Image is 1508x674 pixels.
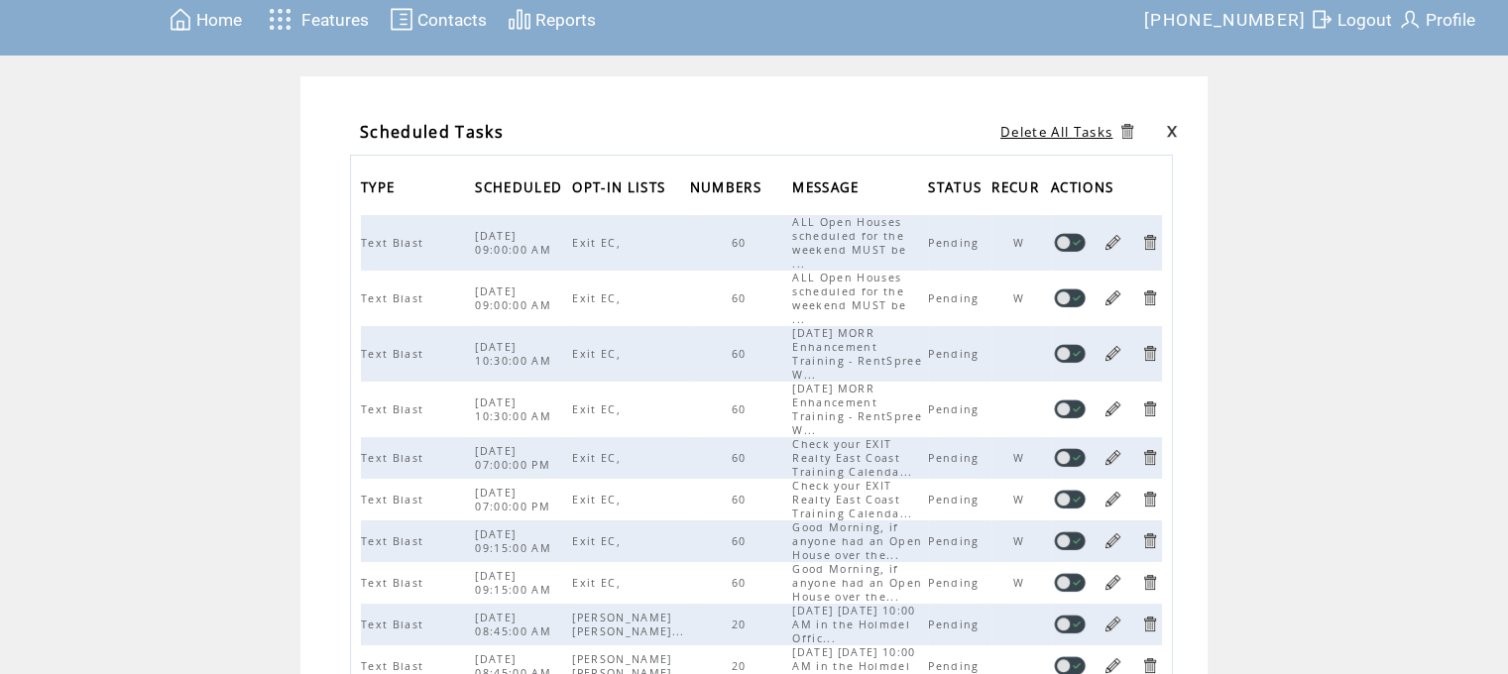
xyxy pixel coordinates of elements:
[475,395,556,423] span: [DATE] 10:30:00 AM
[169,7,192,32] img: home.svg
[572,611,689,638] span: [PERSON_NAME] [PERSON_NAME]...
[1013,291,1029,305] span: W
[505,4,599,35] a: Reports
[1013,534,1029,548] span: W
[732,451,752,465] span: 60
[690,180,766,192] a: NUMBERS
[1310,7,1334,32] img: exit.svg
[1103,573,1122,592] a: Edit Task
[572,173,670,206] span: OPT-IN LISTS
[690,173,766,206] span: NUMBERS
[572,291,626,305] span: Exit EC,
[1103,531,1122,550] a: Edit Task
[792,382,922,437] span: [DATE] MORR Enhancement Training - RentSpree W...
[1013,493,1029,506] span: W
[361,236,428,250] span: Text Blast
[475,611,556,638] span: [DATE] 08:45:00 AM
[1054,490,1086,508] a: Disable task
[572,493,626,506] span: Exit EC,
[361,291,428,305] span: Text Blast
[361,347,428,361] span: Text Blast
[1054,615,1086,633] a: Disable task
[1337,10,1392,30] span: Logout
[572,347,626,361] span: Exit EC,
[572,236,626,250] span: Exit EC,
[360,121,504,143] span: Scheduled Tasks
[475,527,556,555] span: [DATE] 09:15:00 AM
[361,576,428,590] span: Text Blast
[301,10,369,30] span: Features
[1054,233,1086,252] a: Disable task
[417,10,487,30] span: Contacts
[475,229,556,257] span: [DATE] 09:00:00 AM
[928,534,984,548] span: Pending
[1013,236,1029,250] span: W
[361,180,400,192] a: TYPE
[1103,288,1122,307] a: Edit Task
[732,618,752,631] span: 20
[361,173,400,206] span: TYPE
[732,236,752,250] span: 60
[1103,233,1122,252] a: Edit Task
[1103,490,1122,508] a: Edit Task
[475,284,556,312] span: [DATE] 09:00:00 AM
[928,402,984,416] span: Pending
[572,402,626,416] span: Exit EC,
[1013,451,1029,465] span: W
[1307,4,1395,35] a: Logout
[475,569,556,597] span: [DATE] 09:15:00 AM
[732,402,752,416] span: 60
[1395,4,1478,35] a: Profile
[792,562,922,604] span: Good Morning, if anyone had an Open House over the...
[361,402,428,416] span: Text Blast
[1140,615,1159,633] a: Delete Task
[928,493,984,506] span: Pending
[1054,288,1086,307] a: Disable task
[928,618,984,631] span: Pending
[361,451,428,465] span: Text Blast
[792,479,917,520] span: Check your EXIT Realty East Coast Training Calenda...
[1140,490,1159,508] a: Delete Task
[928,347,984,361] span: Pending
[792,437,917,479] span: Check your EXIT Realty East Coast Training Calenda...
[732,576,752,590] span: 60
[1051,173,1118,206] span: ACTIONS
[732,347,752,361] span: 60
[475,444,555,472] span: [DATE] 07:00:00 PM
[991,173,1044,206] span: RECUR
[792,271,906,326] span: ALL Open Houses scheduled for the weekend MUST be ...
[1140,448,1159,467] a: Delete Task
[263,3,297,36] img: features.svg
[1140,573,1159,592] a: Delete Task
[1398,7,1422,32] img: profile.svg
[390,7,413,32] img: contacts.svg
[361,618,428,631] span: Text Blast
[361,493,428,506] span: Text Blast
[732,659,752,673] span: 20
[792,173,864,206] span: MESSAGE
[475,486,555,513] span: [DATE] 07:00:00 PM
[792,520,922,562] span: Good Morning, if anyone had an Open House over the...
[1426,10,1475,30] span: Profile
[1013,576,1029,590] span: W
[928,451,984,465] span: Pending
[475,173,567,206] span: SCHEDULED
[166,4,245,35] a: Home
[732,493,752,506] span: 60
[1140,399,1159,418] a: Delete Task
[361,659,428,673] span: Text Blast
[1103,615,1122,633] a: Edit Task
[792,215,906,271] span: ALL Open Houses scheduled for the weekend MUST be ...
[387,4,490,35] a: Contacts
[361,534,428,548] span: Text Blast
[1054,531,1086,550] a: Disable task
[1103,344,1122,363] a: Edit Task
[928,173,986,206] span: STATUS
[1054,573,1086,592] a: Disable task
[1000,123,1112,141] a: Delete All Tasks
[1140,344,1159,363] a: Delete Task
[1144,10,1307,30] span: [PHONE_NUMBER]
[1103,448,1122,467] a: Edit Task
[572,534,626,548] span: Exit EC,
[792,326,922,382] span: [DATE] MORR Enhancement Training - RentSpree W...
